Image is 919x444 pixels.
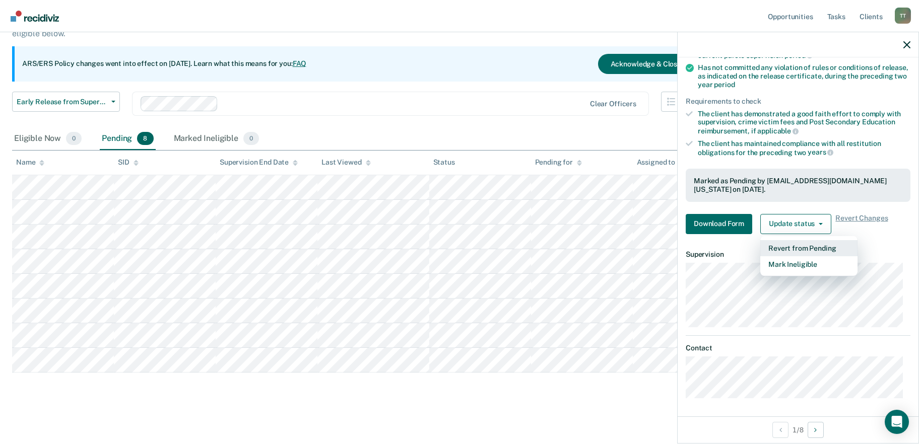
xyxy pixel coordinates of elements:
[321,158,370,167] div: Last Viewed
[678,416,918,443] div: 1 / 8
[895,8,911,24] div: T T
[137,132,153,145] span: 8
[714,81,735,89] span: period
[760,240,858,256] button: Revert from Pending
[835,214,888,234] span: Revert Changes
[535,158,582,167] div: Pending for
[686,344,910,352] dt: Contact
[698,63,910,89] div: Has not committed any violation of rules or conditions of release, as indicated on the release ce...
[293,59,307,67] a: FAQ
[118,158,139,167] div: SID
[11,11,59,22] img: Recidiviz
[686,97,910,106] div: Requirements to check
[433,158,455,167] div: Status
[598,54,694,74] button: Acknowledge & Close
[172,128,261,150] div: Marked Ineligible
[17,98,107,106] span: Early Release from Supervision
[758,127,799,135] span: applicable
[760,256,858,272] button: Mark Ineligible
[885,410,909,434] div: Open Intercom Messenger
[808,422,824,438] button: Next Opportunity
[694,177,902,194] div: Marked as Pending by [EMAIL_ADDRESS][DOMAIN_NAME][US_STATE] on [DATE].
[895,8,911,24] button: Profile dropdown button
[16,158,44,167] div: Name
[698,110,910,135] div: The client has demonstrated a good faith effort to comply with supervision, crime victim fees and...
[808,148,833,156] span: years
[220,158,298,167] div: Supervision End Date
[12,128,84,150] div: Eligible Now
[66,132,82,145] span: 0
[784,51,813,59] span: period
[12,19,685,38] p: Supervision clients may be eligible for Early Release from Supervision if they meet certain crite...
[698,139,910,157] div: The client has maintained compliance with all restitution obligations for the preceding two
[686,214,752,234] button: Download Form
[22,59,306,69] p: ARS/ERS Policy changes went into effect on [DATE]. Learn what this means for you:
[637,158,684,167] div: Assigned to
[590,100,636,108] div: Clear officers
[772,422,789,438] button: Previous Opportunity
[100,128,155,150] div: Pending
[686,250,910,259] dt: Supervision
[243,132,259,145] span: 0
[760,214,831,234] button: Update status
[686,214,756,234] a: Navigate to form link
